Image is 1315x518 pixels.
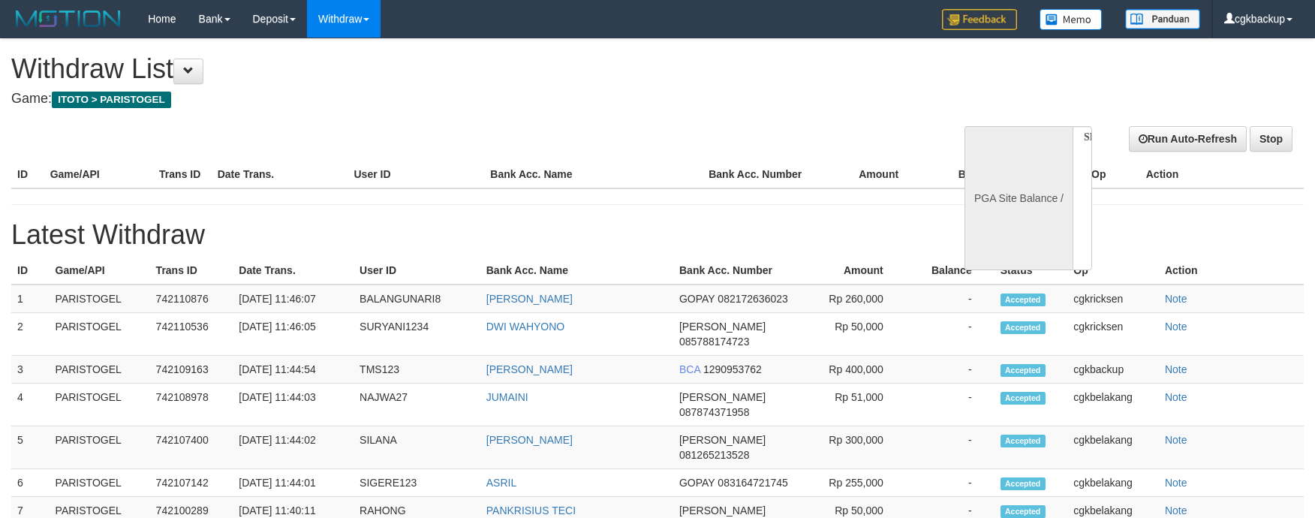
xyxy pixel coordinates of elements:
td: PARISTOGEL [50,384,150,426]
th: Bank Acc. Name [484,161,703,188]
td: PARISTOGEL [50,356,150,384]
th: Balance [906,257,995,285]
td: 1 [11,285,50,313]
span: 1290953762 [703,363,762,375]
a: Note [1165,504,1187,516]
th: User ID [354,257,480,285]
td: 742107400 [150,426,233,469]
td: - [906,384,995,426]
td: Rp 260,000 [802,285,906,313]
td: 5 [11,426,50,469]
td: - [906,285,995,313]
th: Trans ID [150,257,233,285]
span: [PERSON_NAME] [679,391,766,403]
td: Rp 400,000 [802,356,906,384]
td: TMS123 [354,356,480,384]
td: cgkbelakang [1067,384,1159,426]
a: [PERSON_NAME] [486,363,573,375]
td: cgkricksen [1067,313,1159,356]
th: Trans ID [153,161,212,188]
div: PGA Site Balance / [964,126,1073,270]
span: [PERSON_NAME] [679,504,766,516]
a: [PERSON_NAME] [486,293,573,305]
img: panduan.png [1125,9,1200,29]
th: Game/API [50,257,150,285]
span: Accepted [1001,392,1046,405]
a: Stop [1250,126,1292,152]
span: ITOTO > PARISTOGEL [52,92,171,108]
a: PANKRISIUS TECI [486,504,576,516]
a: JUMAINI [486,391,528,403]
td: 6 [11,469,50,497]
img: Button%20Memo.svg [1040,9,1103,30]
a: Run Auto-Refresh [1129,126,1247,152]
span: GOPAY [679,477,715,489]
th: Balance [921,161,1021,188]
td: SIGERE123 [354,469,480,497]
th: Date Trans. [233,257,354,285]
span: Accepted [1001,321,1046,334]
td: SURYANI1234 [354,313,480,356]
a: Note [1165,434,1187,446]
h1: Latest Withdraw [11,220,1304,250]
a: Note [1165,321,1187,333]
th: Bank Acc. Number [703,161,811,188]
h4: Game: [11,92,862,107]
span: Accepted [1001,477,1046,490]
a: Note [1165,391,1187,403]
span: Accepted [1001,505,1046,518]
td: - [906,313,995,356]
td: PARISTOGEL [50,285,150,313]
td: 4 [11,384,50,426]
span: 087874371958 [679,406,749,418]
td: 3 [11,356,50,384]
th: User ID [348,161,485,188]
td: Rp 255,000 [802,469,906,497]
th: ID [11,161,44,188]
a: Note [1165,477,1187,489]
td: PARISTOGEL [50,313,150,356]
td: [DATE] 11:46:07 [233,285,354,313]
td: SILANA [354,426,480,469]
a: ASRIL [486,477,516,489]
span: GOPAY [679,293,715,305]
td: Rp 50,000 [802,313,906,356]
span: Accepted [1001,294,1046,306]
td: Rp 300,000 [802,426,906,469]
th: ID [11,257,50,285]
span: Accepted [1001,364,1046,377]
th: Amount [802,257,906,285]
td: 2 [11,313,50,356]
td: - [906,469,995,497]
td: [DATE] 11:44:03 [233,384,354,426]
td: PARISTOGEL [50,426,150,469]
td: 742107142 [150,469,233,497]
td: - [906,426,995,469]
td: cgkbelakang [1067,426,1159,469]
th: Action [1140,161,1304,188]
td: cgkricksen [1067,285,1159,313]
span: 085788174723 [679,336,749,348]
span: 081265213528 [679,449,749,461]
td: cgkbackup [1067,356,1159,384]
th: Game/API [44,161,153,188]
th: Date Trans. [212,161,348,188]
td: NAJWA27 [354,384,480,426]
td: PARISTOGEL [50,469,150,497]
span: [PERSON_NAME] [679,434,766,446]
a: Note [1165,293,1187,305]
td: 742109163 [150,356,233,384]
th: Bank Acc. Number [673,257,802,285]
td: [DATE] 11:44:02 [233,426,354,469]
td: - [906,356,995,384]
img: MOTION_logo.png [11,8,125,30]
a: DWI WAHYONO [486,321,564,333]
span: BCA [679,363,700,375]
th: Status [995,257,1068,285]
td: 742110536 [150,313,233,356]
span: Accepted [1001,435,1046,447]
td: Rp 51,000 [802,384,906,426]
span: 082172636023 [718,293,787,305]
th: Op [1067,257,1159,285]
td: 742110876 [150,285,233,313]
